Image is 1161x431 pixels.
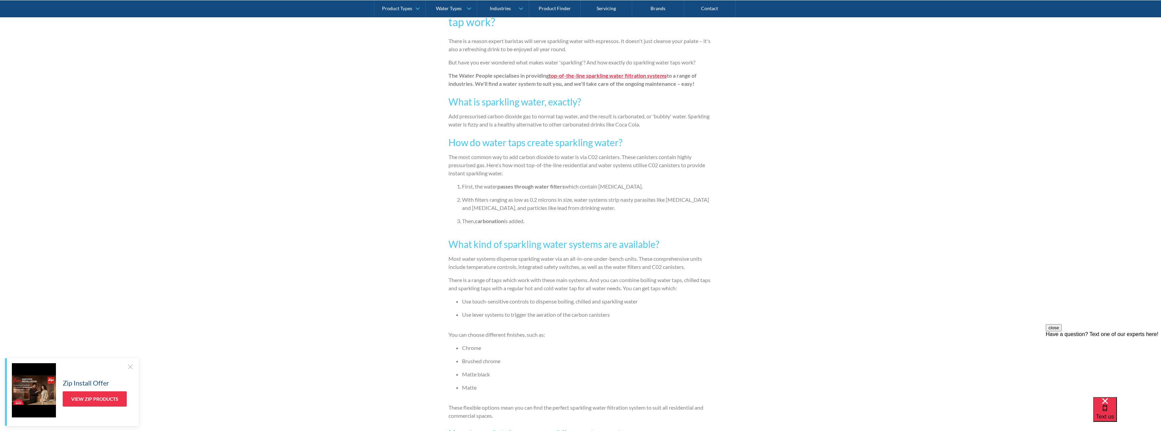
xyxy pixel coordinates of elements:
[12,363,56,417] img: Zip Install Offer
[448,37,713,53] p: There is a reason expert baristas will serve sparkling water with espressos. It doesn't just clea...
[448,276,713,292] p: There is a range of taps which work with these main systems. And you can combine boiling water ta...
[462,311,713,319] li: Use lever systems to trigger the aeration of the carbon canisters
[448,255,713,271] p: Most water systems dispense sparkling water via an all-in-one under-bench units. These comprehens...
[462,297,713,306] li: Use touch-sensitive controls to dispense boiling, chilled and sparkling water
[475,218,504,224] strong: carbonation
[1046,324,1161,406] iframe: podium webchat widget prompt
[462,182,713,191] li: First, the water which contain [MEDICAL_DATA].
[462,196,713,212] li: With filters ranging as low as 0.2 microns in size, water systems strip nasty parasites like [MED...
[497,183,565,190] strong: passes through water filters
[448,404,713,420] p: These flexible options mean you can find the perfect sparkling water filtration system to suit al...
[448,112,713,129] p: Add pressurised carbon dioxide gas to normal tap water, and the result is carbonated, or 'bubbly'...
[448,58,713,66] p: But have you ever wondered what makes water 'sparkling'? And how exactly do sparkling water taps ...
[382,5,412,11] div: Product Types
[448,72,549,79] strong: The Water People specialises in providing
[448,331,713,339] p: You can choose different finishes, such as:
[63,391,127,407] a: View Zip Products
[1093,397,1161,431] iframe: podium webchat widget bubble
[436,5,462,11] div: Water Types
[448,135,713,150] h3: How do water taps create sparkling water?
[462,217,713,225] li: Then, is added.
[448,153,713,177] p: The most common way to add carbon dioxide to water is via C02 canisters. These canisters contain ...
[448,237,713,251] h3: What kind of sparkling water systems are available?
[549,72,667,79] a: top-of-the-line sparkling water filtration systems
[63,378,109,388] h5: Zip Install Offer
[462,384,713,392] li: Matte
[462,370,713,378] li: Matte black
[490,5,511,11] div: Industries
[462,357,713,365] li: Brushed chrome
[462,344,713,352] li: Chrome
[448,95,713,109] h3: What is sparkling water, exactly?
